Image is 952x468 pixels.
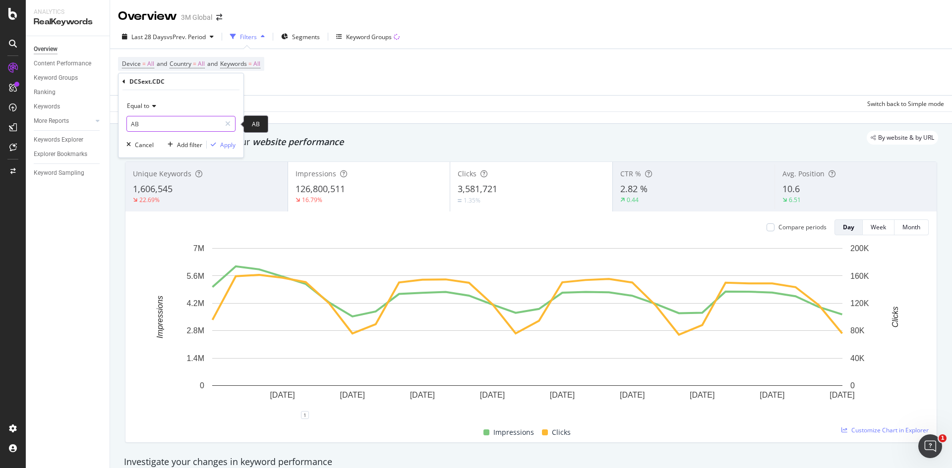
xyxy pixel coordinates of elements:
text: [DATE] [550,391,575,399]
div: arrow-right-arrow-left [216,14,222,21]
div: More Reports [34,116,69,126]
a: Customize Chart in Explorer [841,426,929,434]
span: 10.6 [782,183,800,195]
text: 80K [850,326,865,335]
span: = [193,59,196,68]
button: Add filter [164,140,202,150]
span: All [147,57,154,71]
text: [DATE] [620,391,645,399]
div: Cancel [135,141,154,149]
a: Explorer Bookmarks [34,149,103,159]
span: and [207,59,218,68]
div: legacy label [867,131,938,145]
div: Overview [118,8,177,25]
text: 5.6M [186,271,204,280]
text: Clicks [891,307,899,328]
div: Keyword Groups [34,73,78,83]
button: Switch back to Simple mode [863,96,944,111]
button: Last 28 DaysvsPrev. Period [118,29,218,45]
span: 2.82 % [620,183,648,195]
a: Keywords [34,102,103,112]
span: Country [170,59,191,68]
div: 1.35% [464,196,480,205]
span: Avg. Position [782,169,825,178]
text: 7M [193,244,204,253]
button: Apply [207,140,236,150]
span: All [198,57,205,71]
text: [DATE] [410,391,435,399]
div: 16.79% [302,196,322,204]
div: 6.51 [789,196,801,204]
text: 0 [200,381,204,390]
div: RealKeywords [34,16,102,28]
div: 1 [301,411,309,419]
a: Keyword Groups [34,73,103,83]
svg: A chart. [133,243,921,415]
text: [DATE] [270,391,295,399]
span: Clicks [552,426,571,438]
text: 4.2M [186,299,204,308]
button: Day [834,219,863,235]
div: Keywords Explorer [34,135,83,145]
text: 2.8M [186,326,204,335]
text: 200K [850,244,869,253]
div: Compare periods [778,223,827,231]
span: = [248,59,252,68]
div: Switch back to Simple mode [867,100,944,108]
div: 0.44 [627,196,639,204]
text: [DATE] [690,391,714,399]
span: 1,606,545 [133,183,173,195]
div: Ranking [34,87,56,98]
div: Week [871,223,886,231]
div: Explorer Bookmarks [34,149,87,159]
span: Device [122,59,141,68]
div: Analytics [34,8,102,16]
div: AB [243,115,268,133]
span: = [142,59,146,68]
text: [DATE] [480,391,505,399]
button: Keyword Groups [332,29,404,45]
span: By website & by URL [878,135,934,141]
span: 126,800,511 [296,183,345,195]
a: Content Performance [34,58,103,69]
text: 160K [850,271,869,280]
span: Equal to [127,102,149,110]
button: Week [863,219,894,235]
text: [DATE] [760,391,784,399]
text: 1.4M [186,354,204,363]
div: 3M Global [181,12,212,22]
span: and [157,59,167,68]
div: Day [843,223,854,231]
div: Keyword Groups [346,33,392,41]
span: Last 28 Days [131,33,167,41]
span: 3,581,721 [458,183,497,195]
a: Keyword Sampling [34,168,103,178]
text: 120K [850,299,869,308]
a: More Reports [34,116,93,126]
text: 40K [850,354,865,363]
span: All [253,57,260,71]
span: Unique Keywords [133,169,191,178]
span: Clicks [458,169,476,178]
text: 0 [850,381,855,390]
a: Ranking [34,87,103,98]
text: [DATE] [830,391,854,399]
button: Filters [226,29,269,45]
text: Impressions [156,296,164,338]
span: CTR % [620,169,641,178]
span: Impressions [493,426,534,438]
span: Segments [292,33,320,41]
div: Overview [34,44,58,54]
div: Filters [240,33,257,41]
span: Keywords [220,59,247,68]
div: Keywords [34,102,60,112]
div: Add filter [177,141,202,149]
span: Impressions [296,169,336,178]
button: Cancel [122,140,154,150]
text: [DATE] [340,391,365,399]
span: vs Prev. Period [167,33,206,41]
a: Keywords Explorer [34,135,103,145]
div: 22.69% [139,196,160,204]
a: Overview [34,44,103,54]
